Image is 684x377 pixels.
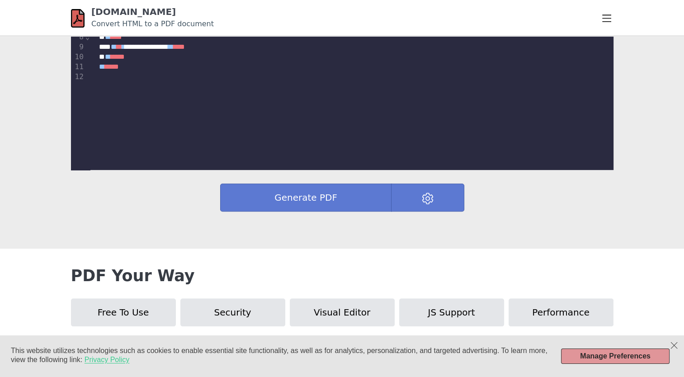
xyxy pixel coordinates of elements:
small: Convert HTML to a PDF document [91,19,214,28]
span: JS Support [428,307,475,318]
span: This website utilizes technologies such as cookies to enable essential site functionality, as wel... [11,347,547,363]
span: Free To Use [98,307,149,318]
div: 12 [73,72,85,82]
div: 8 [73,32,85,42]
div: 11 [73,62,85,72]
button: Free To Use [71,298,176,326]
button: Security [180,298,285,326]
span: Visual Editor [314,307,370,318]
div: 10 [73,52,85,62]
button: Visual Editor [290,298,395,326]
div: 9 [73,42,85,52]
img: html-pdf.net [71,8,85,28]
h2: PDF Your Way [71,267,613,285]
span: Security [214,307,251,318]
button: JS Support [399,298,504,326]
a: [DOMAIN_NAME] [91,6,176,17]
span: Fold line [85,33,90,41]
a: Privacy Policy [85,355,130,364]
button: Generate PDF [220,184,392,212]
button: Performance [509,298,613,326]
button: Manage Preferences [561,349,670,364]
span: Performance [532,307,590,318]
